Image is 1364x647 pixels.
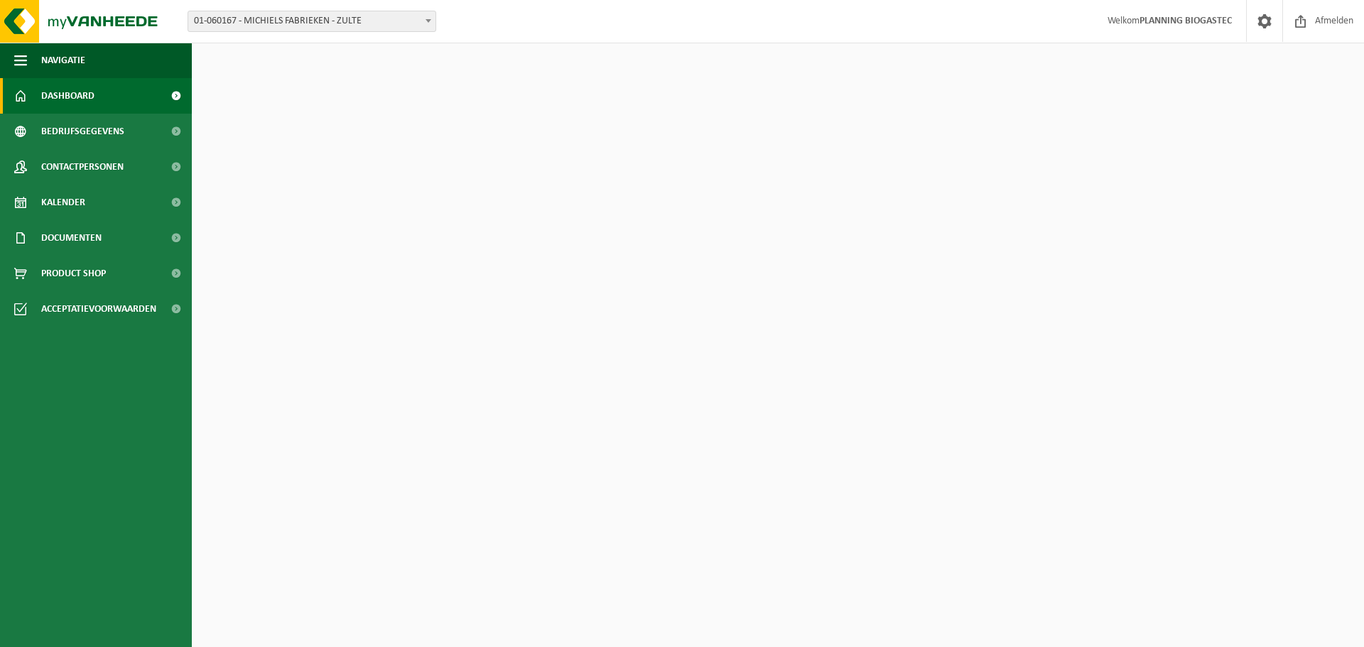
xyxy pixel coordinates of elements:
span: 01-060167 - MICHIELS FABRIEKEN - ZULTE [188,11,435,31]
span: Navigatie [41,43,85,78]
strong: PLANNING BIOGASTEC [1140,16,1232,26]
span: Bedrijfsgegevens [41,114,124,149]
span: Kalender [41,185,85,220]
span: Dashboard [41,78,94,114]
span: Documenten [41,220,102,256]
span: 01-060167 - MICHIELS FABRIEKEN - ZULTE [188,11,436,32]
span: Acceptatievoorwaarden [41,291,156,327]
span: Contactpersonen [41,149,124,185]
span: Product Shop [41,256,106,291]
